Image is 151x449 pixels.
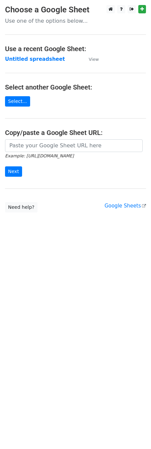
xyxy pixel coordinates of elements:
p: Use one of the options below... [5,17,146,24]
input: Next [5,166,22,177]
h4: Use a recent Google Sheet: [5,45,146,53]
small: Example: [URL][DOMAIN_NAME] [5,153,74,158]
a: Google Sheets [104,203,146,209]
a: Need help? [5,202,37,212]
a: Select... [5,96,30,107]
a: Untitled spreadsheet [5,56,65,62]
small: View [89,57,99,62]
h4: Copy/paste a Google Sheet URL: [5,129,146,137]
input: Paste your Google Sheet URL here [5,139,143,152]
h4: Select another Google Sheet: [5,83,146,91]
h3: Choose a Google Sheet [5,5,146,15]
a: View [82,56,99,62]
